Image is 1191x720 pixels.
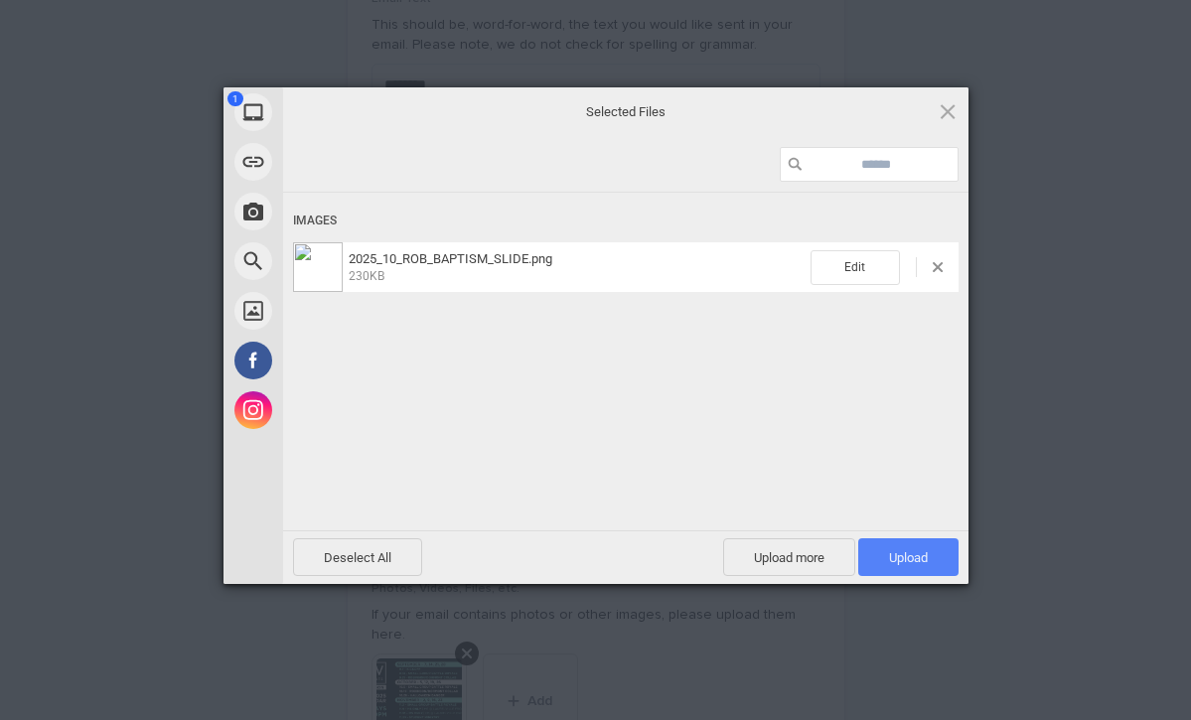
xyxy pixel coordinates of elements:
span: Selected Files [427,102,824,120]
div: Link (URL) [223,137,462,187]
div: Facebook [223,336,462,385]
span: Deselect All [293,538,422,576]
span: 2025_10_ROB_BAPTISM_SLIDE.png [349,251,552,266]
div: Instagram [223,385,462,435]
span: 230KB [349,269,384,283]
div: Web Search [223,236,462,286]
span: Upload more [723,538,855,576]
div: My Device [223,87,462,137]
img: 119abd13-46e2-431d-a7cd-3e39d2978b28 [293,242,343,292]
span: Upload [889,550,928,565]
span: Click here or hit ESC to close picker [937,100,959,122]
div: Unsplash [223,286,462,336]
span: 1 [227,91,243,106]
span: 2025_10_ROB_BAPTISM_SLIDE.png [343,251,811,284]
div: Take Photo [223,187,462,236]
span: Edit [811,250,900,285]
div: Images [293,203,959,239]
span: Upload [858,538,959,576]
